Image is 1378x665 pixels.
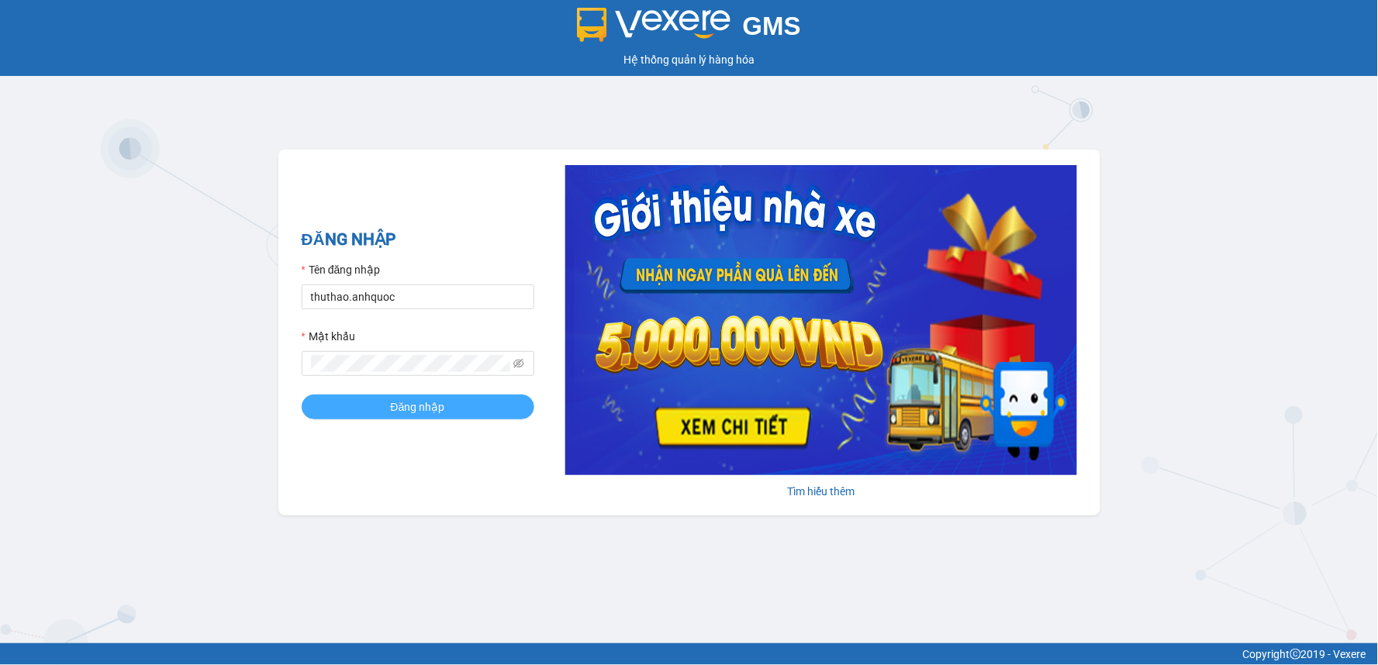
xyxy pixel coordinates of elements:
[565,483,1077,500] div: Tìm hiểu thêm
[302,227,534,253] h2: ĐĂNG NHẬP
[1290,649,1301,660] span: copyright
[565,165,1077,475] img: banner-0
[302,395,534,419] button: Đăng nhập
[577,8,730,42] img: logo 2
[577,23,801,36] a: GMS
[311,355,511,372] input: Mật khẩu
[743,12,801,40] span: GMS
[4,51,1374,68] div: Hệ thống quản lý hàng hóa
[391,398,445,415] span: Đăng nhập
[12,646,1366,663] div: Copyright 2019 - Vexere
[302,284,534,309] input: Tên đăng nhập
[302,261,381,278] label: Tên đăng nhập
[513,358,524,369] span: eye-invisible
[302,328,355,345] label: Mật khẩu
